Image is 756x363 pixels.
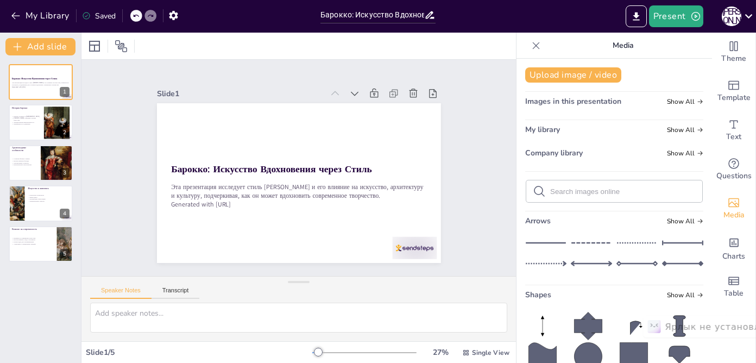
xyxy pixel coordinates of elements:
[12,162,37,164] p: Декоративные элементы
[550,187,696,196] input: Search images online
[12,78,57,80] strong: Барокко: Искусство Вдохновения через Стиль
[717,92,751,104] span: Template
[667,149,703,157] span: Show all
[28,201,70,203] p: Драматические сюжеты
[28,196,70,198] p: Яркие цвета
[12,241,54,243] p: Новые идеи для самовыражения
[712,189,755,228] div: Add images, graphics, shapes or video
[60,209,70,218] div: 4
[60,128,70,137] div: 2
[722,251,745,262] span: Charts
[171,162,372,176] strong: Барокко: Искусство Вдохновения через Стиль
[722,7,741,26] div: И [PERSON_NAME]
[157,89,324,99] div: Slide 1
[28,198,70,201] p: Динамичные композиции
[726,131,741,143] span: Text
[60,249,70,259] div: 5
[60,87,70,97] div: 1
[152,287,200,299] button: Transcript
[9,226,73,262] div: https://cdn.sendsteps.com/images/logo/sendsteps_logo_white.pnghttps://cdn.sendsteps.com/images/lo...
[28,187,70,190] p: Искусство и живопись
[12,239,54,241] p: Использование в моде и интерьере
[12,164,37,166] p: Впечатляющие пространства
[12,82,70,86] p: Эта презентация исследует стиль [PERSON_NAME] и его влияние на искусство, архитектуру и культуру,...
[723,209,745,221] span: Media
[12,146,37,152] p: Архитектурные особенности
[82,11,116,21] div: Saved
[667,98,703,105] span: Show all
[12,160,37,162] p: Величественные фасады
[12,227,54,230] p: Влияние на современность
[12,123,41,125] p: Динамичность и движение
[12,117,41,121] p: [PERSON_NAME] охватывает разные искусства
[12,106,41,109] p: История барокко
[667,126,703,134] span: Show all
[626,5,647,27] button: Export to PowerPoint
[649,5,703,27] button: Present
[9,104,73,140] div: https://cdn.sendsteps.com/images/logo/sendsteps_logo_white.pnghttps://cdn.sendsteps.com/images/lo...
[667,291,703,299] span: Show all
[86,347,312,358] div: Slide 1 / 5
[472,348,509,357] span: Single View
[8,7,74,24] button: My Library
[545,33,701,59] p: Media
[712,228,755,267] div: Add charts and graphs
[712,111,755,150] div: Add text boxes
[427,347,453,358] div: 27 %
[12,121,41,123] p: Эмоциональная выразительность
[525,290,551,300] span: Shapes
[712,72,755,111] div: Add ready made slides
[525,124,560,135] span: My library
[722,5,741,27] button: И [PERSON_NAME]
[525,67,621,83] button: Upload image / video
[712,33,755,72] div: Change the overall theme
[12,115,41,117] p: Барокко возникло в [GEOGRAPHIC_DATA]
[28,195,70,197] p: Светотень и контрасты
[525,216,551,226] span: Arrows
[60,168,70,178] div: 3
[171,183,426,201] p: Эта презентация исследует стиль [PERSON_NAME] и его влияние на искусство, архитектуру и культуру,...
[721,53,746,65] span: Theme
[712,150,755,189] div: Get real-time input from your audience
[12,158,37,160] p: Сложные формы и линии
[115,40,128,53] span: Position
[320,7,424,23] input: Insert title
[9,64,73,100] div: https://cdn.sendsteps.com/images/logo/sendsteps_logo_white.pnghttps://cdn.sendsteps.com/images/lo...
[667,217,703,225] span: Show all
[5,38,75,55] button: Add slide
[724,287,744,299] span: Table
[12,86,70,88] p: Generated with [URL]
[525,96,621,107] span: Images in this presentation
[525,148,583,158] span: Company library
[716,170,752,182] span: Questions
[12,237,54,239] p: Влияние на современное искусство
[86,37,103,55] div: Layout
[9,185,73,221] div: https://cdn.sendsteps.com/images/logo/sendsteps_logo_white.pnghttps://cdn.sendsteps.com/images/lo...
[9,145,73,181] div: https://cdn.sendsteps.com/images/logo/sendsteps_logo_white.pnghttps://cdn.sendsteps.com/images/lo...
[12,243,54,245] p: Адаптация к современным трендам
[90,287,152,299] button: Speaker Notes
[712,267,755,306] div: Add a table
[171,200,426,209] p: Generated with [URL]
